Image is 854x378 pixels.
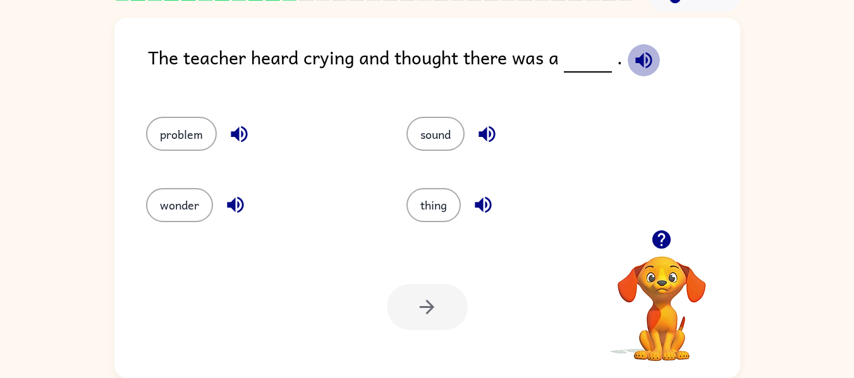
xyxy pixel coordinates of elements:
button: sound [406,117,465,151]
div: The teacher heard crying and thought there was a . [148,43,740,92]
video: Your browser must support playing .mp4 files to use Literably. Please try using another browser. [599,237,725,363]
button: thing [406,188,461,222]
button: wonder [146,188,213,222]
button: problem [146,117,217,151]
